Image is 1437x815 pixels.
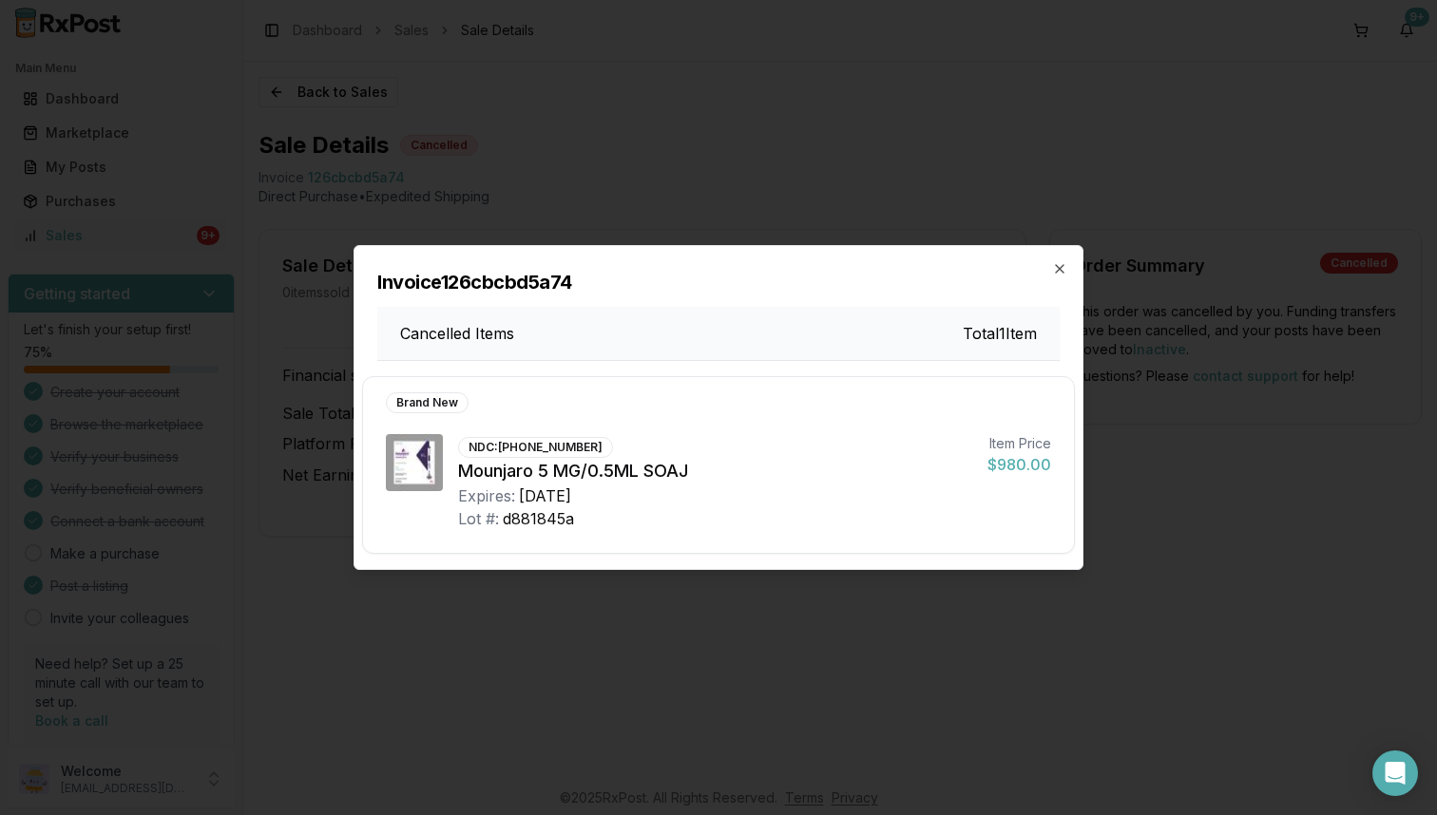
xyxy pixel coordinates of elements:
[458,437,613,458] div: NDC: [PHONE_NUMBER]
[503,507,574,530] div: d881845a
[400,322,514,345] h3: Cancelled Items
[458,484,515,507] div: Expires:
[377,269,1060,295] h2: Invoice 126cbcbd5a74
[386,392,469,413] div: Brand New
[963,322,1037,345] h3: Total 1 Item
[458,507,499,530] div: Lot #:
[458,458,972,484] div: Mounjaro 5 MG/0.5ML SOAJ
[519,484,571,507] div: [DATE]
[987,434,1051,453] div: Item Price
[386,434,443,491] img: Mounjaro 5 MG/0.5ML SOAJ
[987,453,1051,476] div: $980.00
